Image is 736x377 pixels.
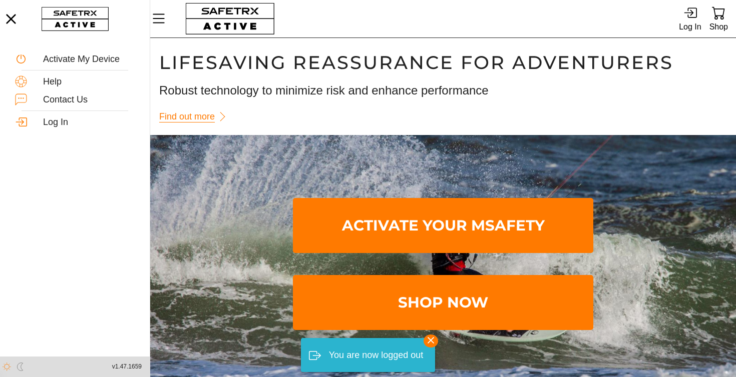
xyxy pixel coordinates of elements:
[43,76,135,87] div: Help
[159,107,233,126] a: Find out more
[43,117,135,128] div: Log In
[293,275,593,330] a: Shop Now
[112,361,142,372] span: v1.47.1659
[106,358,148,375] button: v1.47.1659
[43,54,135,65] div: Activate My Device
[16,362,25,371] img: ModeDark.svg
[159,82,727,99] h3: Robust technology to minimize risk and enhance performance
[301,200,585,251] span: Activate Your MSafety
[43,94,135,105] div: Contact Us
[709,20,728,33] div: Shop
[329,345,424,365] div: You are now logged out
[15,75,27,87] img: Help.svg
[159,109,215,124] span: Find out more
[3,362,11,371] img: ModeLight.svg
[679,20,701,33] div: Log In
[301,277,585,328] span: Shop Now
[293,198,593,253] a: Activate Your MSafety
[15,93,27,105] img: ContactUs.svg
[159,51,727,74] h1: Lifesaving Reassurance For Adventurers
[150,8,175,29] button: Menu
